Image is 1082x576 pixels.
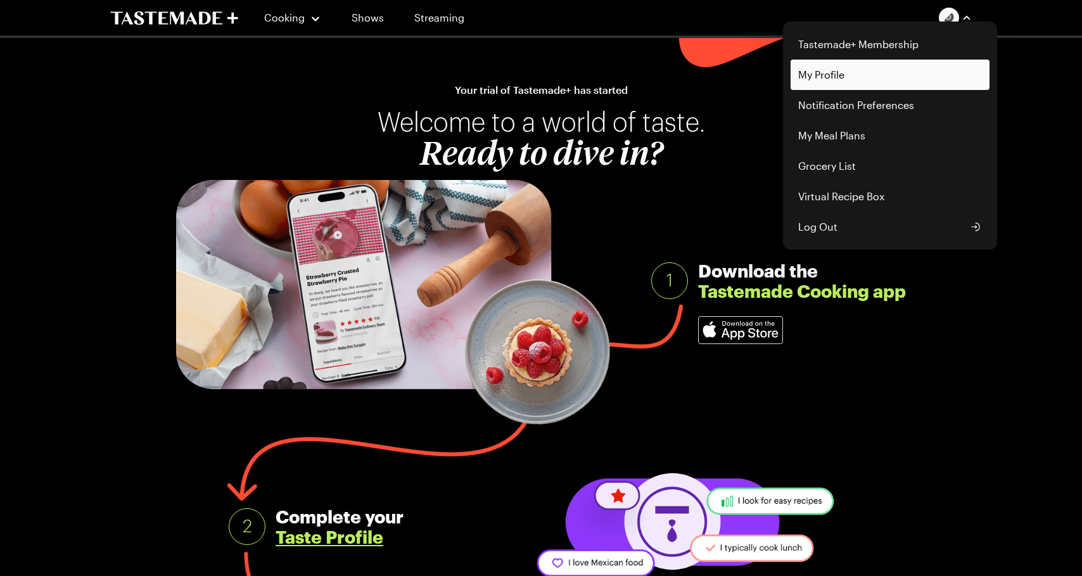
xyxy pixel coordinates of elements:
a: Virtual Recipe Box [791,181,990,212]
a: Grocery List [791,151,990,181]
button: Profile picture [939,8,972,28]
a: Tastemade+ Membership [791,29,990,60]
img: Profile picture [939,8,959,28]
a: Notification Preferences [791,90,990,120]
span: Log Out [798,219,837,234]
a: My Meal Plans [791,120,990,151]
a: My Profile [791,60,990,90]
div: Profile picture [783,22,997,250]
